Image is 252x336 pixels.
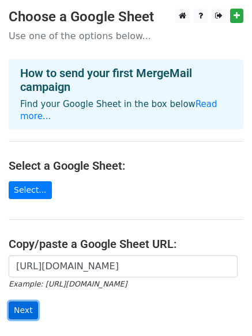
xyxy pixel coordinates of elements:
iframe: Chat Widget [194,281,252,336]
input: Paste your Google Sheet URL here [9,255,238,277]
h4: Select a Google Sheet: [9,159,243,173]
h3: Choose a Google Sheet [9,9,243,25]
input: Next [9,301,38,319]
small: Example: [URL][DOMAIN_NAME] [9,280,127,288]
p: Find your Google Sheet in the box below [20,98,232,123]
p: Use one of the options below... [9,30,243,42]
h4: Copy/paste a Google Sheet URL: [9,237,243,251]
a: Read more... [20,99,217,121]
h4: How to send your first MergeMail campaign [20,66,232,94]
a: Select... [9,181,52,199]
